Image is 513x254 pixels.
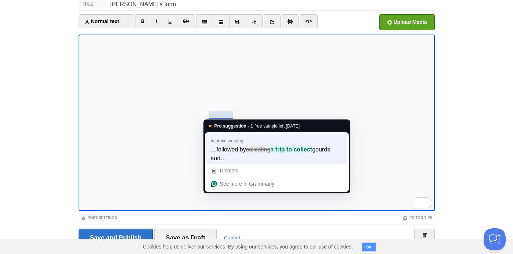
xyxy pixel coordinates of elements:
span: Cookies help us deliver our services. By using our services, you agree to our use of cookies. [136,239,360,254]
input: Save as Draft [154,229,217,247]
button: OK [362,243,376,251]
a: I [150,14,163,28]
a: Editor Tips [402,216,433,220]
input: Save and Publish [79,229,153,247]
img: pagebreak-icon.png [288,19,293,24]
del: Str [183,19,189,24]
a: Post Settings [81,216,117,220]
iframe: Help Scout Beacon - Open [484,228,506,250]
a: B [136,14,151,28]
span: Normal text [84,18,119,24]
a: Str [177,14,195,28]
a: U [163,14,178,28]
a: </> [300,14,318,28]
a: Cancel [224,235,240,241]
